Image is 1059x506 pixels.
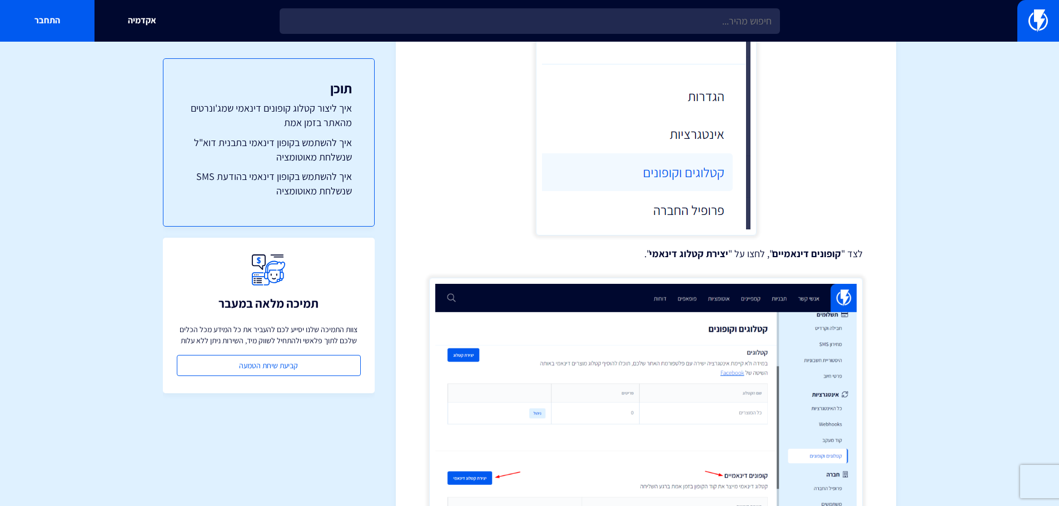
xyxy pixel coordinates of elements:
strong: קופונים דינאמיים [772,247,841,260]
input: חיפוש מהיר... [280,8,780,34]
h3: תוכן [186,81,352,96]
p: לצד " ", לחצו על " ". [429,247,863,261]
strong: יצירת קטלוג דינאמי [649,247,728,260]
p: צוות התמיכה שלנו יסייע לכם להעביר את כל המידע מכל הכלים שלכם לתוך פלאשי ולהתחיל לשווק מיד, השירות... [177,324,361,346]
a: איך ליצור קטלוג קופונים דינאמי שמג'ונרטים מהאתר בזמן אמת [186,101,352,129]
a: קביעת שיחת הטמעה [177,355,361,376]
a: איך להשתמש בקופון דינאמי בהודעת SMS שנשלחת מאוטומציה [186,169,352,198]
h3: תמיכה מלאה במעבר [218,297,319,310]
a: איך להשתמש בקופון דינאמי בתבנית דוא"ל שנשלחת מאוטומציה [186,136,352,164]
